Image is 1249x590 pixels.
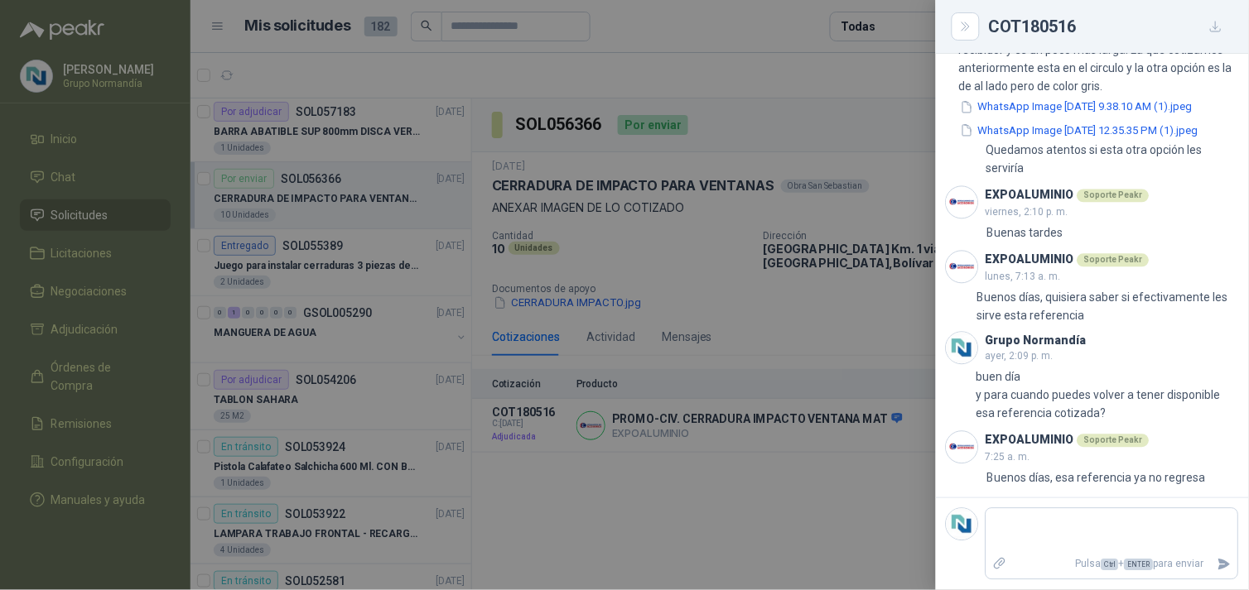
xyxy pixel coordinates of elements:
[986,337,1087,346] h3: Grupo Normandía
[1211,550,1238,579] button: Enviar
[977,289,1239,325] p: Buenos días, quisiera saber si efectivamente les sirve esta referencia
[947,252,978,283] img: Company Logo
[947,333,978,364] img: Company Logo
[1078,189,1150,203] div: Soporte Peakr
[959,122,1200,140] button: WhatsApp Image [DATE] 12.35.35 PM (1).jpeg
[986,207,1068,218] span: viernes, 2:10 p. m.
[977,368,1239,423] p: buen día y para cuando puedes volver a tener disponible esa referencia cotizada?
[986,351,1054,362] span: ayer, 2:09 p. m.
[986,436,1074,445] h3: EXPOALUMINIO
[986,550,1015,579] label: Adjuntar archivos
[986,452,1030,463] span: 7:25 a. m.
[947,187,978,218] img: Company Logo
[947,509,978,540] img: Company Logo
[1078,254,1150,267] div: Soporte Peakr
[989,13,1229,40] div: COT180516
[986,256,1074,265] h3: EXPOALUMINIO
[987,469,1206,487] p: Buenos días, esa referencia ya no regresa
[986,271,1061,283] span: lunes, 7:13 a. m.
[1102,559,1119,571] span: Ctrl
[947,432,978,463] img: Company Logo
[956,17,976,36] button: Close
[1078,434,1150,448] div: Soporte Peakr
[986,142,1239,178] p: Quedamos atentos si esta otra opción les serviría
[986,191,1074,200] h3: EXPOALUMINIO
[987,224,1063,242] p: Buenas tardes
[1125,559,1154,571] span: ENTER
[1015,550,1212,579] p: Pulsa + para enviar
[959,99,1194,117] button: WhatsApp Image [DATE] 9.38.10 AM (1).jpeg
